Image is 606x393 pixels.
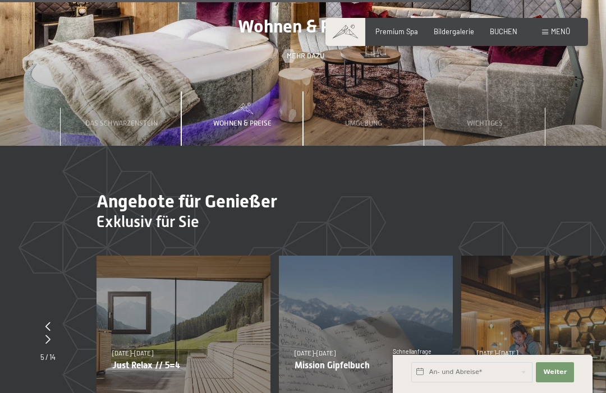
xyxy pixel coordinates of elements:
[282,51,324,61] a: Mehr dazu
[287,51,324,61] span: Mehr dazu
[467,119,503,127] span: Wichtiges
[112,349,153,357] span: [DATE]–[DATE]
[112,360,255,371] p: Just Relax // 5=4
[536,362,574,382] button: Weiter
[45,353,48,362] span: /
[85,119,158,127] span: Das Schwarzenstein
[393,348,431,355] span: Schnellanfrage
[345,119,382,127] span: Umgebung
[97,212,199,231] span: Exklusiv für Sie
[295,349,336,357] span: [DATE]–[DATE]
[490,27,517,36] a: BUCHEN
[551,27,570,36] span: Menü
[543,368,567,377] span: Weiter
[97,191,277,212] span: Angebote für Genießer
[213,119,272,127] span: Wohnen & Preise
[49,353,56,362] span: 14
[238,16,369,37] span: Wohnen & Preise
[40,353,44,362] span: 5
[375,27,418,36] a: Premium Spa
[295,360,437,371] p: Mission Gipfelbuch
[434,27,474,36] a: Bildergalerie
